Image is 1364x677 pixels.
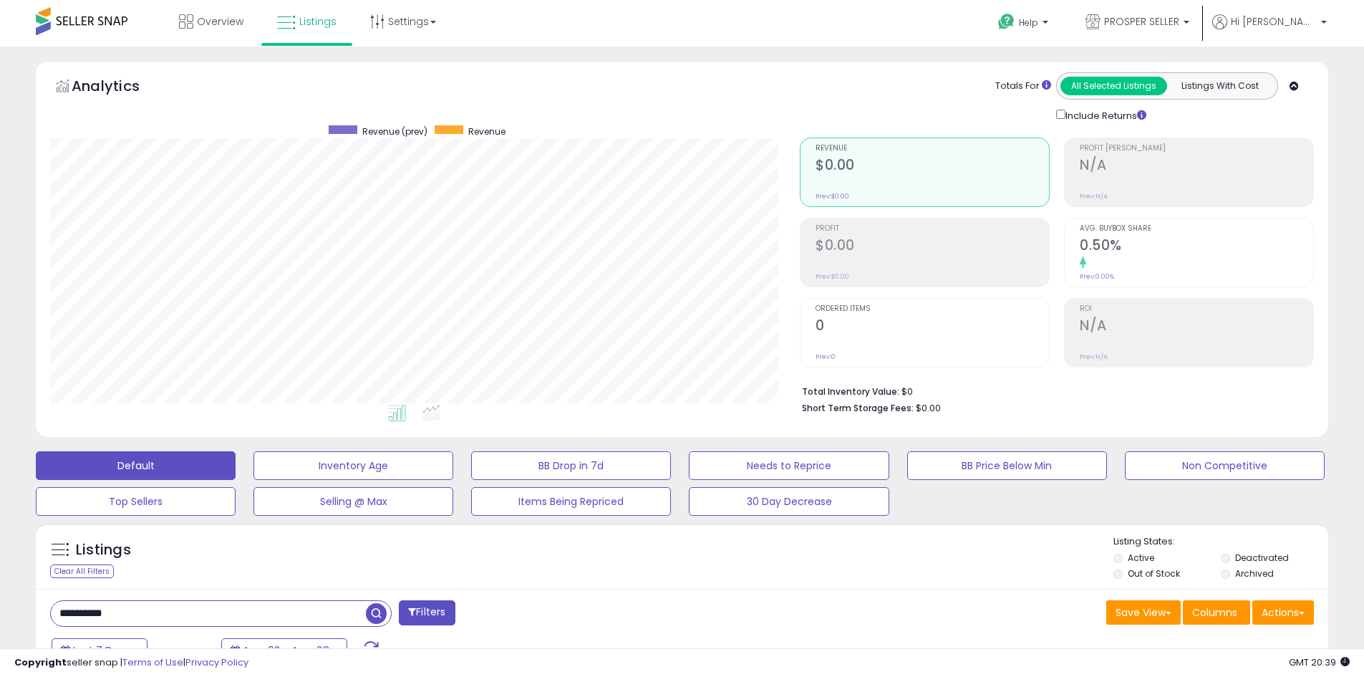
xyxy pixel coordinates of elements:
[1128,552,1154,564] label: Active
[243,643,329,658] span: Aug-02 - Aug-08
[36,487,236,516] button: Top Sellers
[1080,225,1313,233] span: Avg. Buybox Share
[1080,305,1313,313] span: ROI
[907,451,1107,480] button: BB Price Below Min
[299,14,337,29] span: Listings
[1019,16,1038,29] span: Help
[689,451,889,480] button: Needs to Reprice
[50,565,114,578] div: Clear All Filters
[72,76,168,100] h5: Analytics
[802,402,914,414] b: Short Term Storage Fees:
[816,272,849,281] small: Prev: $0.00
[816,305,1049,313] span: Ordered Items
[73,643,130,658] span: Last 7 Days
[987,2,1063,47] a: Help
[185,656,248,669] a: Privacy Policy
[221,638,347,663] button: Aug-02 - Aug-08
[76,540,131,560] h5: Listings
[1235,567,1274,580] label: Archived
[253,451,453,480] button: Inventory Age
[362,125,427,138] span: Revenue (prev)
[1080,157,1313,176] h2: N/A
[1104,14,1179,29] span: PROSPER SELLER
[1080,317,1313,337] h2: N/A
[36,451,236,480] button: Default
[253,487,453,516] button: Selling @ Max
[197,14,243,29] span: Overview
[471,487,671,516] button: Items Being Repriced
[471,451,671,480] button: BB Drop in 7d
[1080,192,1108,201] small: Prev: N/A
[150,645,216,658] span: Compared to:
[1080,145,1313,153] span: Profit [PERSON_NAME]
[1183,600,1250,625] button: Columns
[1106,600,1181,625] button: Save View
[816,157,1049,176] h2: $0.00
[1252,600,1314,625] button: Actions
[1080,237,1313,256] h2: 0.50%
[52,638,147,663] button: Last 7 Days
[1125,451,1325,480] button: Non Competitive
[689,487,889,516] button: 30 Day Decrease
[1235,552,1289,564] label: Deactivated
[816,317,1049,337] h2: 0
[816,237,1049,256] h2: $0.00
[997,13,1015,31] i: Get Help
[1045,107,1164,123] div: Include Returns
[399,600,455,625] button: Filters
[14,656,248,670] div: seller snap | |
[1231,14,1317,29] span: Hi [PERSON_NAME]
[468,125,506,138] span: Revenue
[122,656,183,669] a: Terms of Use
[802,385,899,398] b: Total Inventory Value:
[1166,77,1273,95] button: Listings With Cost
[816,352,836,361] small: Prev: 0
[1060,77,1167,95] button: All Selected Listings
[1289,656,1350,669] span: 2025-08-17 20:39 GMT
[1080,272,1114,281] small: Prev: 0.00%
[1080,352,1108,361] small: Prev: N/A
[816,192,849,201] small: Prev: $0.00
[916,401,941,415] span: $0.00
[1128,567,1180,580] label: Out of Stock
[816,145,1049,153] span: Revenue
[14,656,67,669] strong: Copyright
[816,225,1049,233] span: Profit
[1113,535,1328,549] p: Listing States:
[802,382,1303,399] li: $0
[1192,605,1237,620] span: Columns
[1212,14,1327,47] a: Hi [PERSON_NAME]
[995,80,1051,93] div: Totals For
